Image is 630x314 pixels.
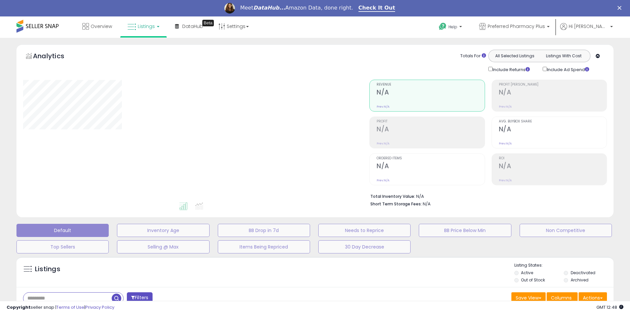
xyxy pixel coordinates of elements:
span: Profit [PERSON_NAME] [499,83,607,87]
button: Top Sellers [16,240,109,253]
div: Close [617,6,624,10]
button: Needs to Reprice [318,224,411,237]
img: Profile image for Georgie [224,3,235,13]
button: Inventory Age [117,224,209,237]
h5: Analytics [33,51,77,62]
a: Overview [77,16,117,36]
button: BB Price Below Min [419,224,511,237]
b: Total Inventory Value: [370,194,415,199]
div: Include Returns [483,65,538,73]
i: DataHub... [253,5,285,11]
h2: N/A [377,89,484,97]
button: Listings With Cost [539,52,588,60]
span: Hi [PERSON_NAME] [569,23,608,30]
span: Avg. Buybox Share [499,120,607,123]
small: Prev: N/A [499,142,512,145]
div: Tooltip anchor [202,20,214,26]
button: Default [16,224,109,237]
a: Hi [PERSON_NAME] [560,23,613,38]
span: N/A [423,201,431,207]
span: DataHub [182,23,203,30]
button: Selling @ Max [117,240,209,253]
span: Ordered Items [377,157,484,160]
span: Help [448,24,457,30]
h2: N/A [499,162,607,171]
div: Include Ad Spend [538,65,600,73]
h2: N/A [499,89,607,97]
a: Help [434,17,469,38]
a: DataHub [170,16,208,36]
button: Items Being Repriced [218,240,310,253]
strong: Copyright [7,304,31,310]
a: Check It Out [358,5,395,12]
button: 30 Day Decrease [318,240,411,253]
i: Get Help [439,22,447,31]
b: Short Term Storage Fees: [370,201,422,207]
small: Prev: N/A [377,105,389,109]
button: BB Drop in 7d [218,224,310,237]
div: Meet Amazon Data, done right. [240,5,353,11]
a: Settings [214,16,254,36]
a: Preferred Pharmacy Plus [474,16,555,38]
h2: N/A [499,125,607,134]
div: seller snap | | [7,304,114,311]
span: Profit [377,120,484,123]
span: Listings [138,23,155,30]
h2: N/A [377,125,484,134]
small: Prev: N/A [377,178,389,182]
span: ROI [499,157,607,160]
a: Listings [123,16,164,36]
span: Overview [91,23,112,30]
span: Revenue [377,83,484,87]
span: Preferred Pharmacy Plus [488,23,545,30]
small: Prev: N/A [499,105,512,109]
small: Prev: N/A [499,178,512,182]
button: All Selected Listings [490,52,539,60]
small: Prev: N/A [377,142,389,145]
div: Totals For [460,53,486,59]
h2: N/A [377,162,484,171]
button: Non Competitive [520,224,612,237]
li: N/A [370,192,602,200]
